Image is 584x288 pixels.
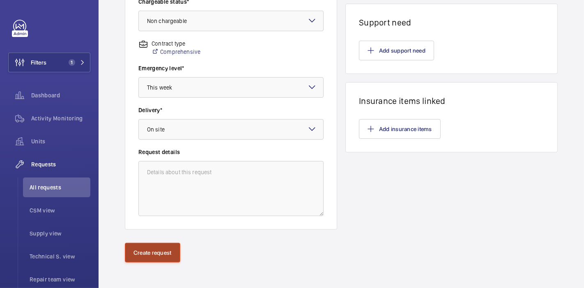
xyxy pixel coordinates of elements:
span: Units [31,137,90,145]
button: Add support need [359,41,434,60]
span: Technical S. view [30,252,90,260]
label: Request details [138,148,324,156]
button: Filters1 [8,53,90,72]
label: Delivery* [138,106,324,114]
label: Emergency level* [138,64,324,72]
button: Add insurance items [359,119,441,139]
span: This week [147,84,172,91]
span: Supply view [30,229,90,237]
span: Activity Monitoring [31,114,90,122]
span: All requests [30,183,90,191]
span: On site [147,126,165,133]
button: Create request [125,243,180,263]
span: Non chargeable [147,18,187,24]
h1: Support need [359,17,544,28]
span: CSM view [30,206,90,214]
span: 1 [69,59,75,66]
span: Repair team view [30,275,90,283]
span: Filters [31,58,46,67]
p: Contract type [152,39,200,48]
h1: Insurance items linked [359,96,544,106]
a: Comprehensive [152,48,200,56]
span: Dashboard [31,91,90,99]
span: Requests [31,160,90,168]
